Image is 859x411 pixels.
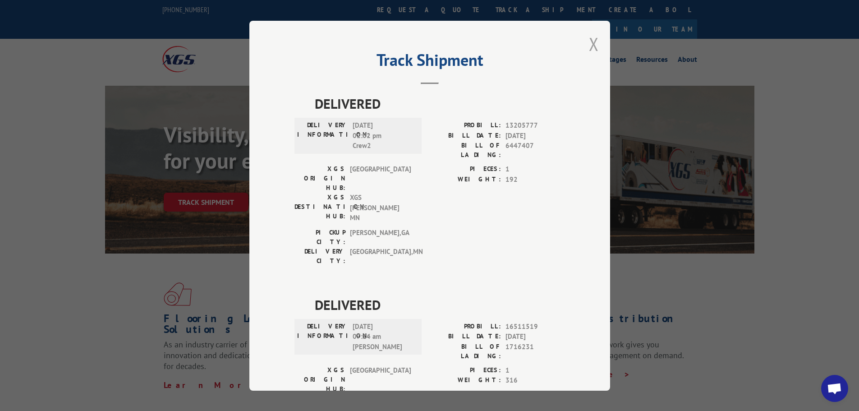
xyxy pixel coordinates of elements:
[350,193,411,223] span: XGS [PERSON_NAME] MN
[294,193,345,223] label: XGS DESTINATION HUB:
[315,294,565,314] span: DELIVERED
[430,332,501,342] label: BILL DATE:
[430,130,501,141] label: BILL DATE:
[294,246,345,265] label: DELIVERY CITY:
[505,164,565,175] span: 1
[505,321,565,332] span: 16511519
[353,120,413,151] span: [DATE] 02:02 pm Crew2
[505,120,565,131] span: 13205777
[297,321,348,352] label: DELIVERY INFORMATION:
[589,32,599,56] button: Close modal
[430,174,501,185] label: WEIGHT:
[350,164,411,193] span: [GEOGRAPHIC_DATA]
[294,164,345,193] label: XGS ORIGIN HUB:
[350,246,411,265] span: [GEOGRAPHIC_DATA] , MN
[350,365,411,393] span: [GEOGRAPHIC_DATA]
[821,375,848,402] a: Open chat
[430,365,501,375] label: PIECES:
[353,321,413,352] span: [DATE] 07:14 am [PERSON_NAME]
[430,141,501,160] label: BILL OF LADING:
[505,174,565,185] span: 192
[430,164,501,175] label: PIECES:
[297,120,348,151] label: DELIVERY INFORMATION:
[430,342,501,360] label: BILL OF LADING:
[294,365,345,393] label: XGS ORIGIN HUB:
[505,141,565,160] span: 6447407
[350,227,411,246] span: [PERSON_NAME] , GA
[505,130,565,141] span: [DATE]
[505,375,565,386] span: 316
[505,332,565,342] span: [DATE]
[505,365,565,375] span: 1
[294,54,565,71] h2: Track Shipment
[315,93,565,114] span: DELIVERED
[505,342,565,360] span: 1716231
[430,120,501,131] label: PROBILL:
[430,321,501,332] label: PROBILL:
[294,227,345,246] label: PICKUP CITY:
[430,375,501,386] label: WEIGHT:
